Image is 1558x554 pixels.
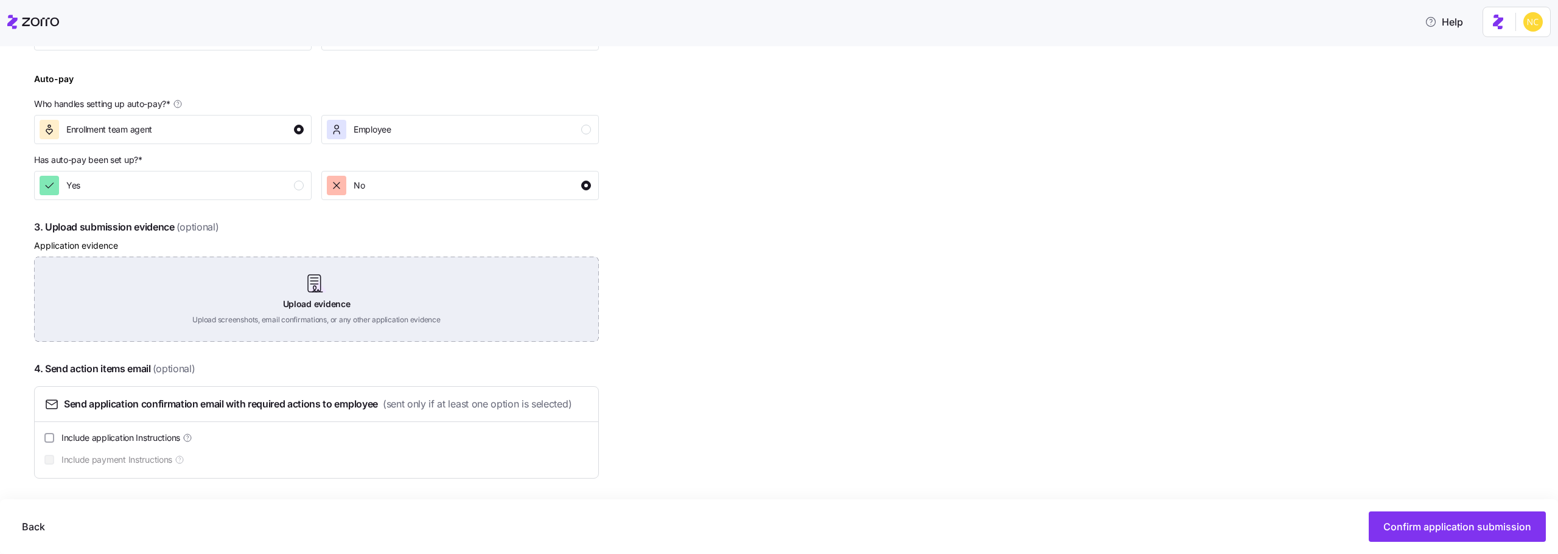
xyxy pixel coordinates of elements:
span: Include payment Instructions [61,454,172,466]
label: Application evidence [34,239,118,252]
button: Help [1415,10,1473,34]
span: (optional) [153,361,195,376]
div: Auto-pay [34,72,74,95]
span: Who handles setting up auto-pay? * [34,98,170,110]
button: Confirm application submission [1369,511,1546,542]
span: Employee [354,123,391,136]
span: Confirm application submission [1383,519,1531,534]
span: Help [1425,15,1463,29]
span: 4. Send action items email [34,361,599,376]
span: Has auto-pay been set up? * [34,154,142,166]
span: Enrollment team agent [66,123,152,136]
span: Include application Instructions [61,432,180,444]
button: Back [12,511,55,542]
span: No [354,179,365,192]
span: 3. Upload submission evidence [34,220,599,235]
span: (sent only if at least one option is selected) [383,396,571,412]
span: (optional) [176,220,219,235]
span: Send application confirmation email with required actions to employee [64,396,378,412]
span: Back [22,519,45,534]
img: e03b911e832a6112bf72643c5874f8d8 [1523,12,1543,32]
span: Yes [66,179,80,192]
